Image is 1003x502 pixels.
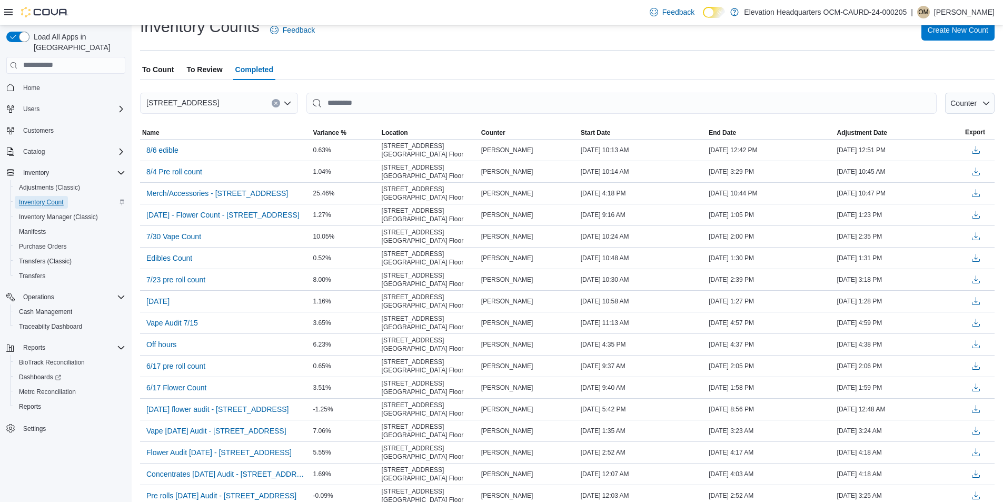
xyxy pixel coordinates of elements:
[2,420,130,436] button: Settings
[11,269,130,283] button: Transfers
[146,231,201,242] span: 7/30 Vape Count
[481,297,533,306] span: [PERSON_NAME]
[15,255,76,268] a: Transfers (Classic)
[19,213,98,221] span: Inventory Manager (Classic)
[142,129,160,137] span: Name
[481,168,533,176] span: [PERSON_NAME]
[142,185,292,201] button: Merch/Accessories - [STREET_ADDRESS]
[15,196,68,209] a: Inventory Count
[380,420,479,441] div: [STREET_ADDRESS][GEOGRAPHIC_DATA] Floor
[835,230,963,243] div: [DATE] 2:35 PM
[146,96,219,109] span: [STREET_ADDRESS]
[2,340,130,355] button: Reports
[142,445,296,460] button: Flower Audit [DATE] - [STREET_ADDRESS]
[2,290,130,304] button: Operations
[235,59,273,80] span: Completed
[707,252,835,264] div: [DATE] 1:30 PM
[707,187,835,200] div: [DATE] 10:44 PM
[707,403,835,416] div: [DATE] 8:56 PM
[140,16,260,37] h1: Inventory Counts
[744,6,907,18] p: Elevation Headquarters OCM-CAURD-24-000205
[142,142,183,158] button: 8/6 edible
[15,306,125,318] span: Cash Management
[146,253,192,263] span: Edibles Count
[15,386,80,398] a: Metrc Reconciliation
[311,144,380,156] div: 0.63%
[835,295,963,308] div: [DATE] 1:28 PM
[15,181,84,194] a: Adjustments (Classic)
[380,126,479,139] button: Location
[19,124,58,137] a: Customers
[19,422,50,435] a: Settings
[481,405,533,414] span: [PERSON_NAME]
[579,425,707,437] div: [DATE] 1:35 AM
[481,189,533,198] span: [PERSON_NAME]
[707,425,835,437] div: [DATE] 3:23 AM
[11,319,130,334] button: Traceabilty Dashboard
[2,123,130,138] button: Customers
[481,340,533,349] span: [PERSON_NAME]
[11,370,130,385] a: Dashboards
[579,381,707,394] div: [DATE] 9:40 AM
[146,145,178,155] span: 8/6 edible
[15,240,71,253] a: Purchase Orders
[707,381,835,394] div: [DATE] 1:58 PM
[579,126,707,139] button: Start Date
[311,230,380,243] div: 10.05%
[15,225,125,238] span: Manifests
[146,210,300,220] span: [DATE] - Flower Count - [STREET_ADDRESS]
[15,371,65,383] a: Dashboards
[19,373,61,381] span: Dashboards
[19,272,45,280] span: Transfers
[481,319,533,327] span: [PERSON_NAME]
[382,129,408,137] span: Location
[313,129,346,137] span: Variance %
[481,275,533,284] span: [PERSON_NAME]
[707,273,835,286] div: [DATE] 2:39 PM
[835,165,963,178] div: [DATE] 10:45 AM
[11,224,130,239] button: Manifests
[15,240,125,253] span: Purchase Orders
[579,187,707,200] div: [DATE] 4:18 PM
[2,80,130,95] button: Home
[311,446,380,459] div: 5.55%
[29,32,125,53] span: Load All Apps in [GEOGRAPHIC_DATA]
[146,166,202,177] span: 8/4 Pre roll count
[19,358,85,367] span: BioTrack Reconciliation
[11,195,130,210] button: Inventory Count
[2,102,130,116] button: Users
[835,381,963,394] div: [DATE] 1:59 PM
[707,446,835,459] div: [DATE] 4:17 AM
[579,317,707,329] div: [DATE] 11:13 AM
[19,145,125,158] span: Catalog
[311,403,380,416] div: -1.25%
[835,489,963,502] div: [DATE] 3:25 AM
[835,209,963,221] div: [DATE] 1:23 PM
[19,124,125,137] span: Customers
[19,402,41,411] span: Reports
[579,230,707,243] div: [DATE] 10:24 AM
[142,272,210,288] button: 7/23 pre roll count
[918,6,928,18] span: OM
[15,371,125,383] span: Dashboards
[481,383,533,392] span: [PERSON_NAME]
[311,165,380,178] div: 1.04%
[380,399,479,420] div: [STREET_ADDRESS][GEOGRAPHIC_DATA] Floor
[146,318,198,328] span: Vape Audit 7/15
[142,315,202,331] button: Vape Audit 7/15
[19,322,82,331] span: Traceabilty Dashboard
[15,270,125,282] span: Transfers
[146,296,170,307] span: [DATE]
[146,339,176,350] span: Off hours
[142,358,210,374] button: 6/17 pre roll count
[311,338,380,351] div: 6.23%
[311,425,380,437] div: 7.06%
[19,228,46,236] span: Manifests
[380,291,479,312] div: [STREET_ADDRESS][GEOGRAPHIC_DATA] Floor
[835,338,963,351] div: [DATE] 4:38 PM
[19,291,58,303] button: Operations
[311,126,380,139] button: Variance %
[11,254,130,269] button: Transfers (Classic)
[146,490,296,501] span: Pre rolls [DATE] Audit - [STREET_ADDRESS]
